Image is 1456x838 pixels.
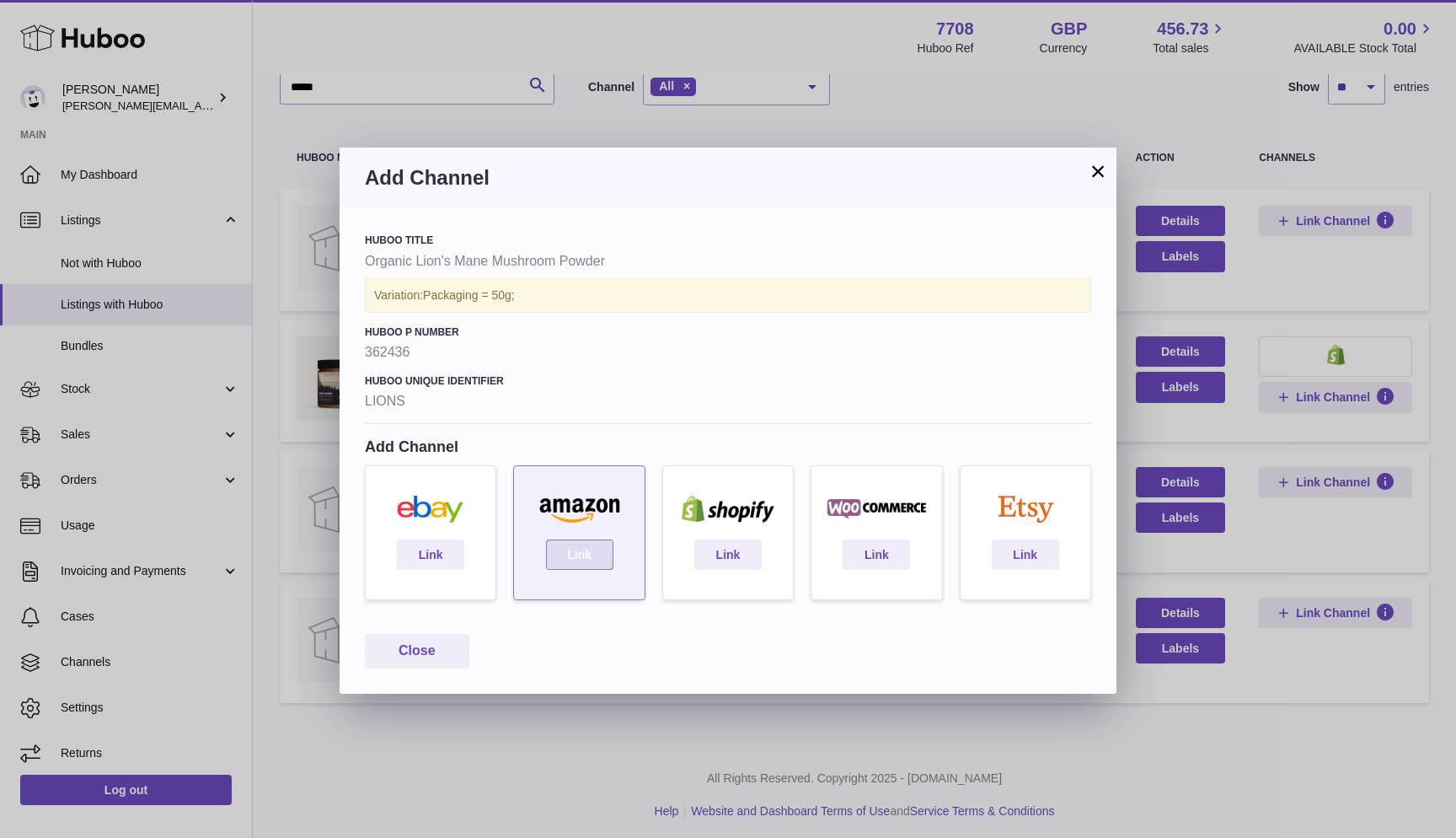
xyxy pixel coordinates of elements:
[365,164,1091,191] h3: Add Channel
[397,540,464,570] a: Link
[365,278,1091,313] div: Variation:
[365,234,1091,247] h4: Huboo Title
[672,496,784,523] img: shopify
[365,437,1091,457] h4: Add Channel
[1088,161,1108,181] button: ×
[365,343,1091,362] strong: 362436
[365,325,1091,339] h4: Huboo P number
[969,496,1082,523] img: etsy
[365,252,1091,271] strong: Organic Lion's Mane Mushroom Powder
[365,392,1091,411] strong: LIONS
[522,496,635,523] img: amazon
[423,288,515,302] span: Packaging = 50g;
[374,496,487,523] img: ebay
[992,540,1059,570] a: Link
[843,540,910,570] a: Link
[365,374,1091,388] h4: Huboo Unique Identifier
[365,634,469,669] button: Close
[546,540,613,570] a: Link
[820,496,933,523] img: woocommerce
[694,540,762,570] a: Link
